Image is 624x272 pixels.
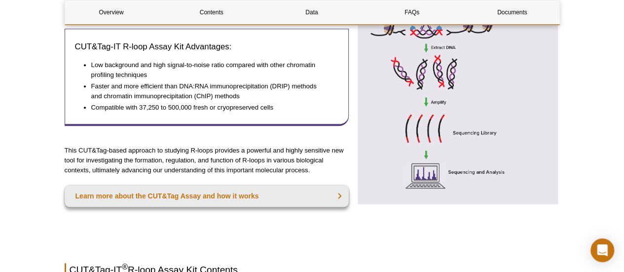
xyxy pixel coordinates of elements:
a: Learn more about the CUT&Tag Assay and how it works [65,185,349,207]
a: Contents [165,0,258,24]
sup: ® [122,262,128,271]
a: Data [265,0,358,24]
li: Faster and more efficient than DNA:RNA immunoprecipitation (DRIP) methods and chromatin immunopre... [91,81,329,101]
a: Documents [466,0,558,24]
a: Overview [65,0,158,24]
div: Open Intercom Messenger [590,238,614,262]
p: This CUT&Tag-based approach to studying R-loops provides a powerful and highly sensitive new tool... [65,146,349,175]
li: Compatible with 37,250 to 500,000 fresh or cryopreserved cells [91,103,329,113]
a: FAQs [366,0,458,24]
li: Low background and high signal-to-noise ratio compared with other chromatin profiling techniques [91,60,329,80]
h3: CUT&Tag-IT R-loop Assay Kit Advantages: [75,41,339,53]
